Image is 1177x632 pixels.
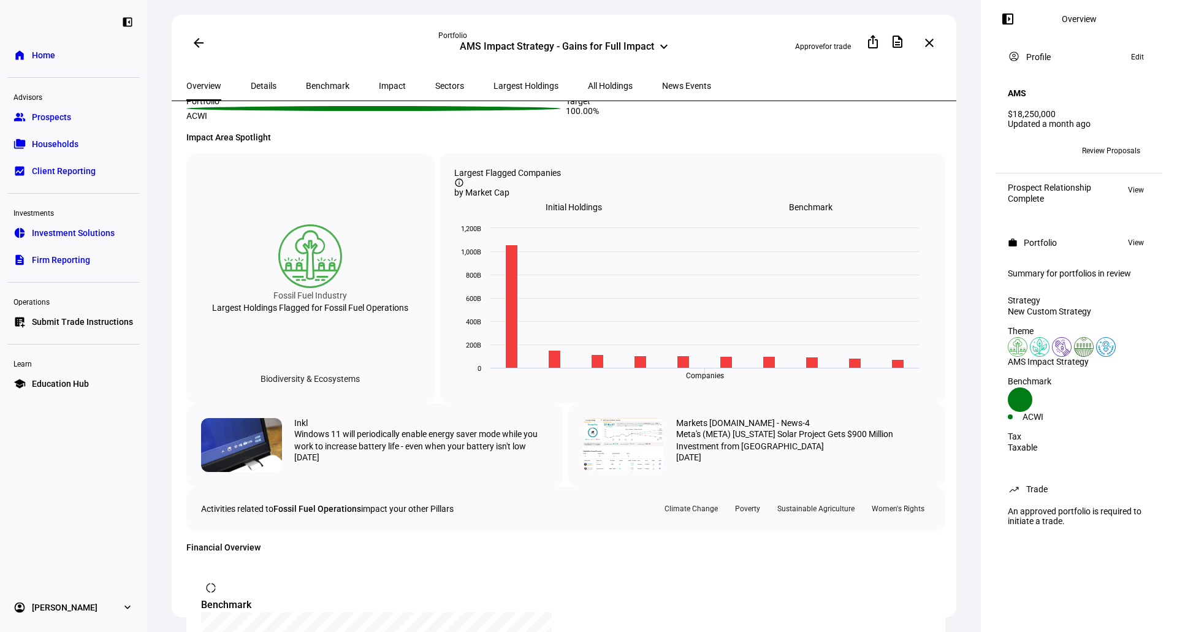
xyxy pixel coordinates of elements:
h4: Financial Overview [186,543,945,552]
div: Portfolio [1024,238,1057,248]
img: sustainableAgriculture.colored.svg [1074,337,1094,357]
div: Theme [1008,326,1150,336]
span: Prospects [32,111,71,123]
img: 79dyCpaPEGrfb5QG5VbaoW-1280-80.jpg [201,418,282,472]
span: Benchmark [306,82,349,90]
div: Largest Holdings Flagged for Fossil Fuel Operations [212,303,408,313]
div: Benchmark [201,598,931,612]
div: Sustainable Agriculture [771,501,861,516]
span: News Events [662,82,711,90]
button: View [1122,235,1150,250]
span: BC [1013,147,1023,155]
eth-mat-symbol: folder_copy [13,138,26,150]
div: Portfolio [438,31,690,40]
img: image-1634.png [583,418,664,472]
eth-mat-symbol: school [13,378,26,390]
img: poverty.colored.svg [1052,337,1072,357]
span: Largest Holdings [493,82,558,90]
img: climateChange.colored.svg [1030,337,1049,357]
a: groupProspects [7,105,140,129]
div: Tax [1008,432,1150,441]
span: Education Hub [32,378,89,390]
div: Markets [DOMAIN_NAME] - News-4 [676,418,810,428]
div: AMS Impact Strategy [1008,357,1150,367]
eth-mat-symbol: bid_landscape [13,165,26,177]
a: bid_landscapeClient Reporting [7,159,140,183]
text: 1,200B [461,225,481,233]
mat-icon: trending_up [1008,483,1020,495]
span: Client Reporting [32,165,96,177]
eth-panel-overview-card-header: Profile [1008,50,1150,64]
span: Submit Trade Instructions [32,316,133,328]
span: Details [251,82,276,90]
div: Inkl [294,418,308,428]
span: View [1128,235,1144,250]
div: Learn [7,354,140,371]
mat-icon: arrow_back [191,36,206,50]
button: Review Proposals [1072,141,1150,161]
img: deforestation.colored.svg [1008,337,1027,357]
div: Climate Change [658,501,724,516]
a: descriptionFirm Reporting [7,248,140,272]
div: 100.00% [566,106,945,121]
span: Review Proposals [1082,141,1140,161]
span: All Holdings [588,82,633,90]
span: Firm Reporting [32,254,90,266]
eth-mat-symbol: group [13,111,26,123]
div: Fossil Fuel Industry [273,288,347,303]
text: 1,000B [461,248,481,256]
span: Edit [1131,50,1144,64]
div: Biodiversity & Ecosystems [251,369,370,389]
eth-mat-symbol: left_panel_close [121,16,134,28]
div: New Custom Strategy [1008,306,1150,316]
eth-panel-overview-card-header: Trade [1008,482,1150,497]
span: Investment Solutions [32,227,115,239]
span: Approve [795,42,823,51]
span: Households [32,138,78,150]
a: homeHome [7,43,140,67]
span: Overview [186,82,221,90]
div: ACWI [1023,412,1079,422]
div: Advisors [7,88,140,105]
text: 600B [466,295,481,303]
mat-icon: donut_large [205,582,217,594]
div: Meta's (META) [US_STATE] Solar Project Gets $900 Million Investment from [GEOGRAPHIC_DATA] [676,428,931,452]
mat-icon: ios_share [866,34,880,49]
eth-panel-overview-card-header: Portfolio [1008,235,1150,250]
div: Women's Rights [866,501,931,516]
div: Updated a month ago [1008,119,1150,129]
span: Fossil Fuel Operations [273,504,361,514]
div: An approved portfolio is required to initiate a trade. [1000,501,1157,531]
button: Edit [1125,50,1150,64]
a: pie_chartInvestment Solutions [7,221,140,245]
h4: Impact Area Spotlight [186,132,945,142]
div: Poverty [729,501,766,516]
eth-mat-symbol: expand_more [121,601,134,614]
div: AMS Impact Strategy - Gains for Full Impact [460,40,654,55]
div: Operations [7,292,140,310]
div: [DATE] [676,452,931,462]
div: Investments [7,204,140,221]
div: ACWI [186,111,566,121]
span: Sectors [435,82,464,90]
div: [DATE] [294,452,549,462]
eth-mat-symbol: description [13,254,26,266]
eth-mat-symbol: list_alt_add [13,316,26,328]
text: 200B [466,341,481,349]
text: Companies [686,371,724,380]
mat-icon: close [922,36,937,50]
a: folder_copyHouseholds [7,132,140,156]
mat-icon: keyboard_arrow_down [657,39,671,54]
span: View [1128,183,1144,197]
mat-icon: left_panel_open [1000,12,1015,26]
div: Largest Flagged Companies [454,168,931,178]
mat-icon: description [890,34,905,49]
text: 800B [466,272,481,280]
span: for trade [823,42,851,51]
div: Overview [1062,14,1097,24]
div: Windows 11 will periodically enable energy saver mode while you work to increase battery life - e... [294,428,549,452]
div: Trade [1026,484,1048,494]
eth-mat-symbol: home [13,49,26,61]
eth-mat-symbol: account_circle [13,601,26,614]
mat-icon: account_circle [1008,50,1020,63]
